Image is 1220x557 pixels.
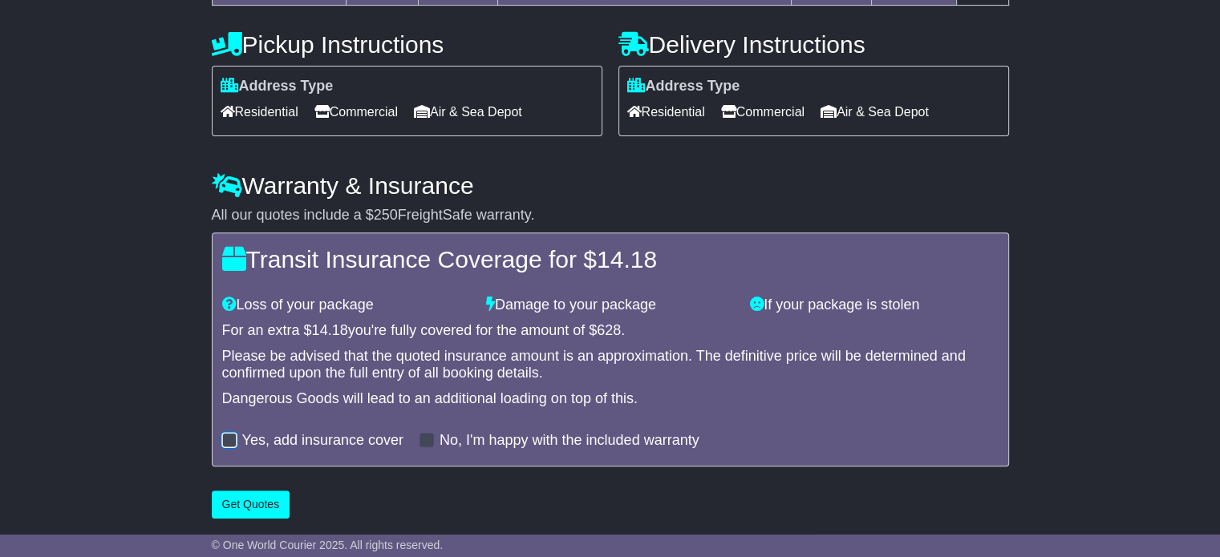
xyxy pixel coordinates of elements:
span: Residential [221,99,298,124]
span: Residential [627,99,705,124]
span: 14.18 [312,322,348,338]
div: All our quotes include a $ FreightSafe warranty. [212,207,1009,224]
label: Address Type [221,78,334,95]
h4: Delivery Instructions [618,31,1009,58]
span: Commercial [314,99,398,124]
label: Yes, add insurance cover [242,432,403,450]
label: No, I'm happy with the included warranty [440,432,699,450]
div: If your package is stolen [742,297,1006,314]
h4: Transit Insurance Coverage for $ [222,246,999,272]
span: Air & Sea Depot [414,99,522,124]
span: 250 [374,207,398,223]
div: Dangerous Goods will lead to an additional loading on top of this. [222,390,999,408]
h4: Warranty & Insurance [212,172,1009,199]
div: Damage to your package [478,297,742,314]
span: 14.18 [597,246,657,272]
h4: Pickup Instructions [212,31,602,58]
span: © One World Courier 2025. All rights reserved. [212,539,444,551]
label: Address Type [627,78,740,95]
div: For an extra $ you're fully covered for the amount of $ . [222,322,999,340]
div: Please be advised that the quoted insurance amount is an approximation. The definitive price will... [222,348,999,382]
span: Air & Sea Depot [821,99,929,124]
div: Loss of your package [214,297,478,314]
span: Commercial [721,99,805,124]
span: 628 [597,322,621,338]
button: Get Quotes [212,490,290,519]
